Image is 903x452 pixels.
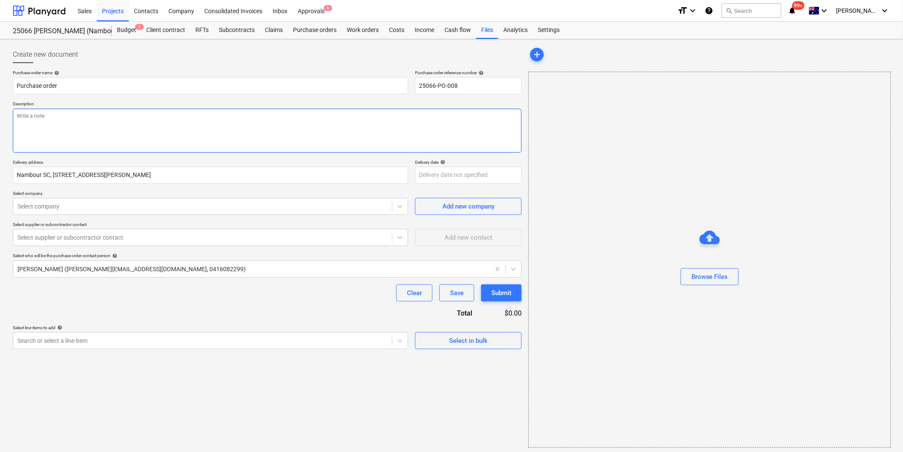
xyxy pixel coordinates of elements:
a: Client contract [141,22,190,39]
button: Submit [481,284,522,301]
a: Cash flow [439,22,476,39]
i: notifications [788,6,797,16]
span: 6 [324,5,332,11]
div: Select line-items to add [13,325,408,330]
p: Description [13,101,522,108]
p: Delivery address [13,159,408,167]
span: help [477,70,484,75]
i: keyboard_arrow_down [880,6,890,16]
span: help [438,159,445,165]
div: Budget [112,22,141,39]
input: Delivery address [13,167,408,184]
i: keyboard_arrow_down [819,6,830,16]
div: Submit [491,287,511,298]
i: Knowledge base [705,6,713,16]
span: [PERSON_NAME] [836,7,879,14]
a: Costs [384,22,409,39]
a: Settings [533,22,565,39]
div: Total [411,308,486,318]
input: Delivery date not specified [415,167,522,184]
span: search [726,7,732,14]
button: Search [722,3,781,18]
span: help [52,70,59,75]
div: Clear [407,287,422,298]
div: Purchase order reference number [415,70,522,75]
button: Save [439,284,474,301]
div: Select who will be the purchase order contact person [13,253,522,258]
i: format_size [677,6,688,16]
a: RFTs [190,22,214,39]
button: Select in bulk [415,332,522,349]
div: Purchase order name [13,70,408,75]
button: Browse Files [681,268,739,285]
a: Work orders [342,22,384,39]
input: Order number [415,77,522,94]
div: 25066 [PERSON_NAME] (Nambour SC Admin Ramps) [13,27,102,36]
iframe: Chat Widget [860,411,903,452]
span: 1 [135,24,144,30]
button: Clear [396,284,433,301]
div: Add new company [442,201,494,212]
div: Select in bulk [449,335,488,346]
div: Save [450,287,464,298]
p: Select company [13,191,408,198]
div: Delivery date [415,159,522,165]
a: Purchase orders [288,22,342,39]
i: keyboard_arrow_down [688,6,698,16]
span: add [532,49,542,60]
a: Income [409,22,439,39]
span: 99+ [793,1,805,10]
span: help [110,253,117,258]
span: Create new document [13,49,78,60]
div: Browse Files [528,72,891,448]
button: Add new company [415,198,522,215]
a: Files [476,22,498,39]
div: $0.00 [486,308,522,318]
input: Document name [13,77,408,94]
p: Select supplier or subcontractor contact [13,222,408,229]
a: Subcontracts [214,22,260,39]
span: help [55,325,62,330]
a: Budget1 [112,22,141,39]
div: Browse Files [691,271,728,282]
a: Analytics [498,22,533,39]
a: Claims [260,22,288,39]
